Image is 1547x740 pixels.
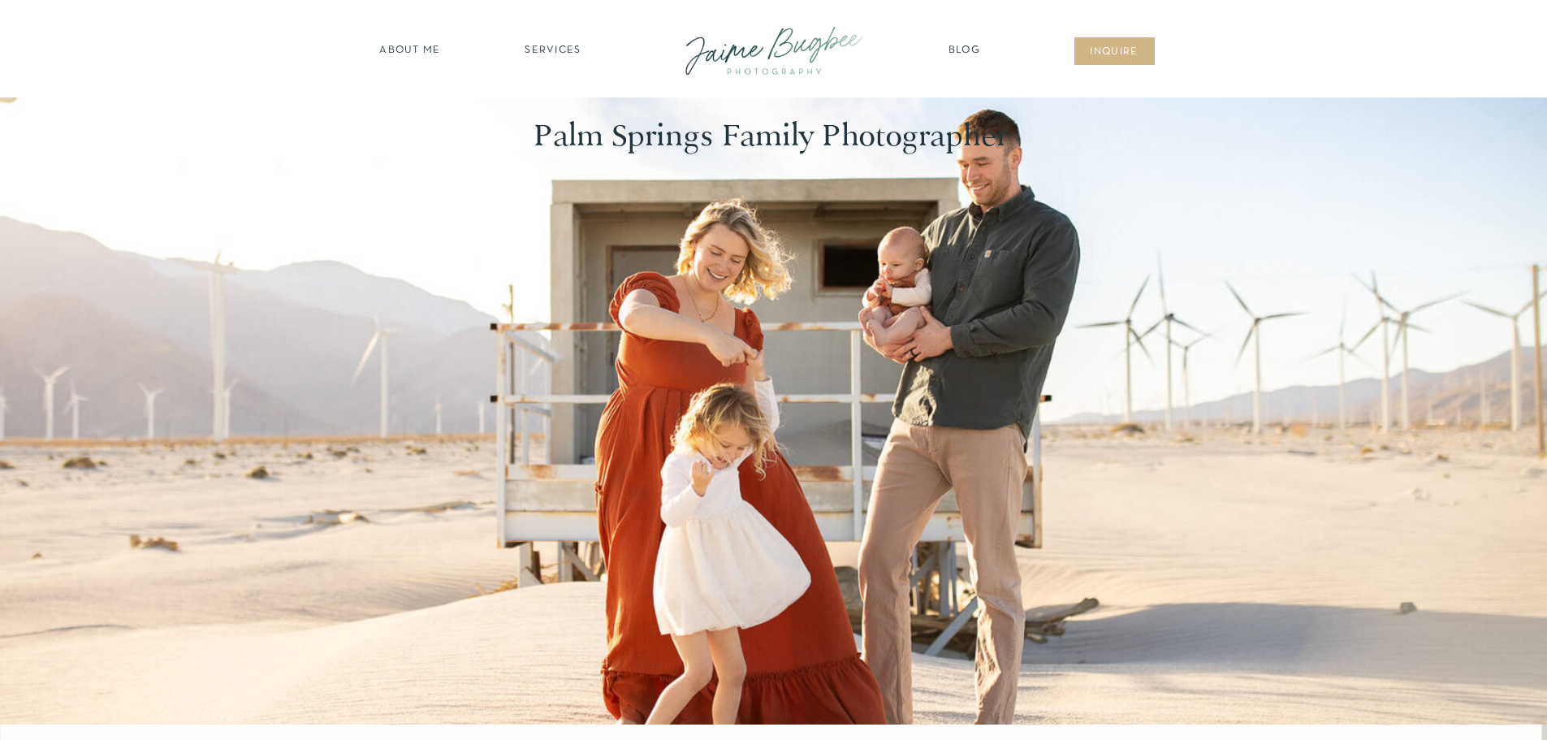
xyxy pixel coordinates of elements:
[534,118,1015,159] h1: Palm Springs Family Photographer
[375,43,446,59] a: about ME
[944,43,985,59] a: Blog
[1082,45,1147,61] a: inqUIre
[508,43,599,59] a: SERVICES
